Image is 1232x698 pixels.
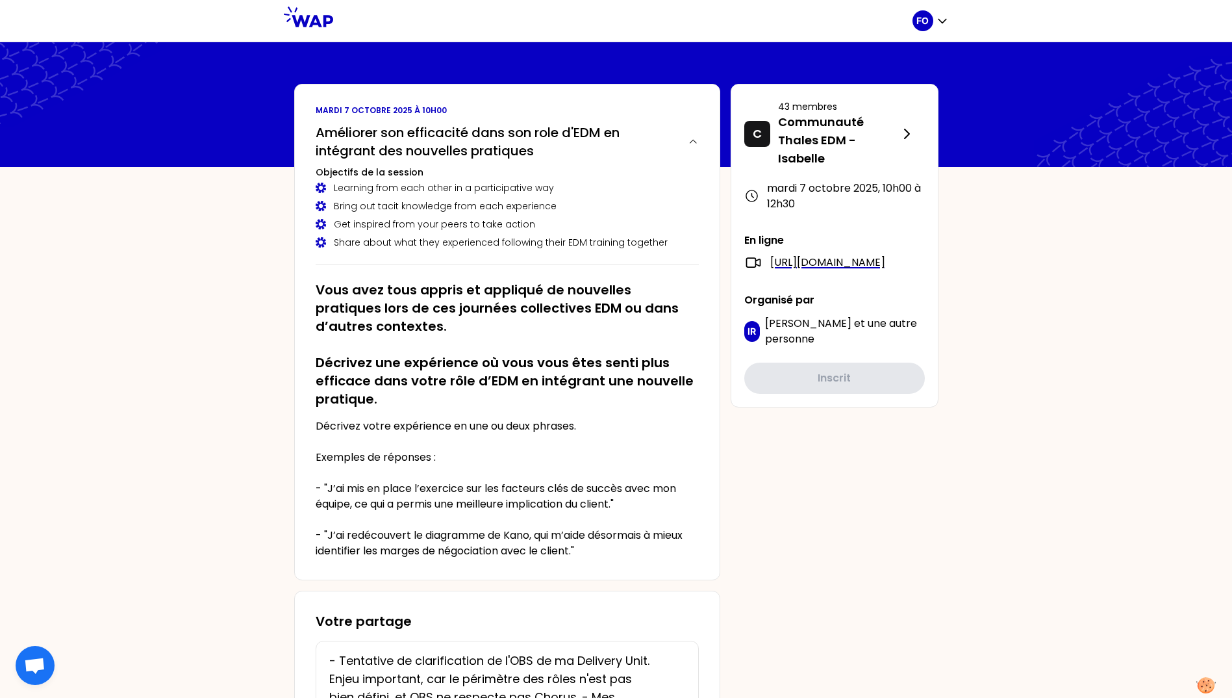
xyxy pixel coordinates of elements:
[744,363,925,394] button: Inscrit
[912,10,949,31] button: FO
[16,646,55,685] div: Ouvrir le chat
[316,123,677,160] h2: Améliorer son efficacité dans son role d'EDM en intégrant des nouvelles pratiques
[316,612,699,630] h3: Votre partage
[765,316,924,347] p: et
[316,105,699,116] p: mardi 7 octobre 2025 à 10h00
[778,100,899,113] p: 43 membres
[778,113,899,168] p: Communauté Thales EDM - Isabelle
[765,316,917,346] span: une autre personne
[916,14,929,27] p: FO
[316,200,699,213] div: Bring out tacit knowledge from each experience
[765,316,851,331] span: [PERSON_NAME]
[316,419,699,559] p: Décrivez votre expérience en une ou deux phrases. Exemples de réponses : - "J’ai mis en place l’e...
[753,125,762,143] p: C
[748,325,756,338] p: IR
[316,236,699,249] div: Share about what they experienced following their EDM training together
[744,233,925,248] p: En ligne
[316,181,699,194] div: Learning from each other in a participative way
[770,255,885,270] a: [URL][DOMAIN_NAME]
[316,123,699,160] button: Améliorer son efficacité dans son role d'EDM en intégrant des nouvelles pratiques
[316,281,699,408] h2: Vous avez tous appris et appliqué de nouvelles pratiques lors de ces journées collectives EDM ou ...
[316,218,699,231] div: Get inspired from your peers to take action
[316,166,699,179] h3: Objectifs de la session
[744,292,925,308] p: Organisé par
[744,181,925,212] div: mardi 7 octobre 2025 , 10h00 à 12h30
